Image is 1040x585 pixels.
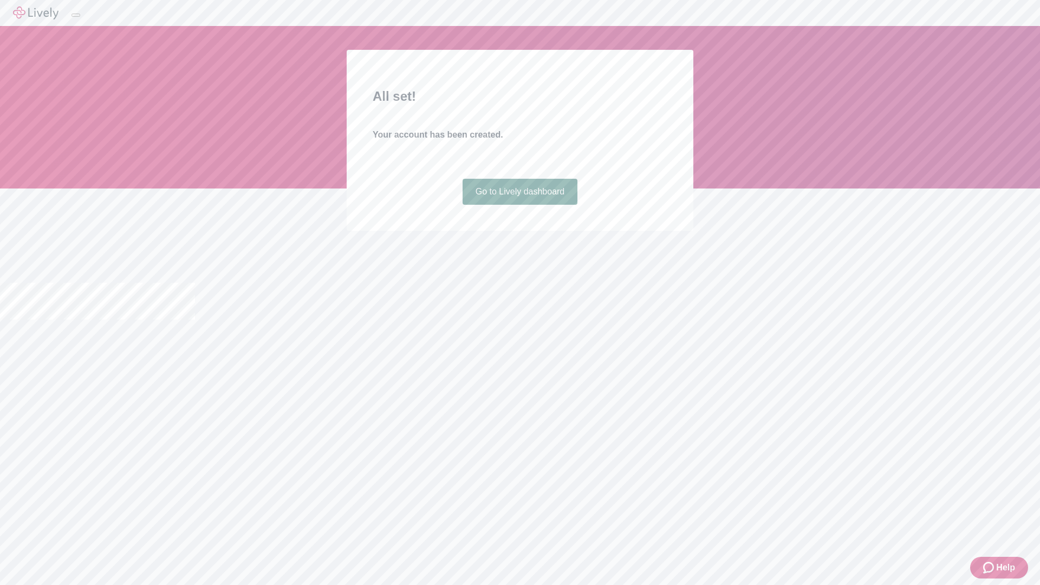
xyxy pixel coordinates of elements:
[373,128,667,141] h4: Your account has been created.
[983,561,996,574] svg: Zendesk support icon
[463,179,578,205] a: Go to Lively dashboard
[996,561,1015,574] span: Help
[373,87,667,106] h2: All set!
[13,6,58,19] img: Lively
[71,14,80,17] button: Log out
[970,557,1028,578] button: Zendesk support iconHelp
